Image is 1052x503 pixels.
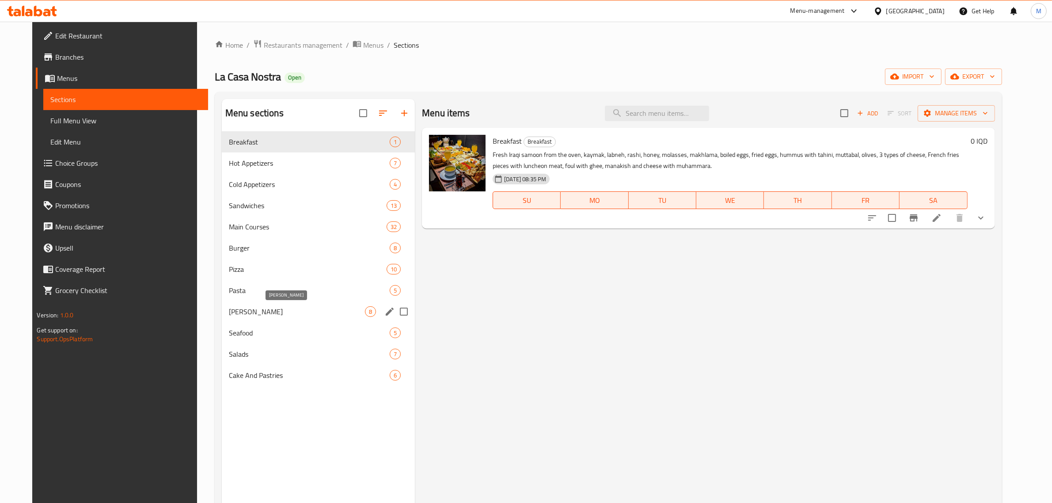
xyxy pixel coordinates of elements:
[353,39,384,51] a: Menus
[387,40,390,50] li: /
[253,39,342,51] a: Restaurants management
[429,135,486,191] img: Breakfast
[229,264,387,274] span: Pizza
[365,306,376,317] div: items
[900,191,967,209] button: SA
[55,30,201,41] span: Edit Restaurant
[372,103,394,124] span: Sort sections
[497,194,557,207] span: SU
[394,103,415,124] button: Add section
[229,179,390,190] span: Cold Appetizers
[55,264,201,274] span: Coverage Report
[387,200,401,211] div: items
[832,191,900,209] button: FR
[229,306,365,317] span: [PERSON_NAME]
[949,207,970,229] button: delete
[222,280,415,301] div: Pasta5
[229,328,390,338] span: Seafood
[43,110,208,131] a: Full Menu View
[229,349,390,359] span: Salads
[60,309,74,321] span: 1.0.0
[36,237,208,259] a: Upsell
[37,309,58,321] span: Version:
[50,94,201,105] span: Sections
[55,200,201,211] span: Promotions
[390,180,400,189] span: 4
[561,191,628,209] button: MO
[885,69,942,85] button: import
[394,40,419,50] span: Sections
[862,207,883,229] button: sort-choices
[882,107,918,120] span: Select section first
[222,216,415,237] div: Main Courses32
[247,40,250,50] li: /
[229,158,390,168] div: Hot Appetizers
[493,149,967,171] p: Fresh Iraqi samoon from the oven, kaymak, labneh, rashi, honey, molasses, makhlama, boiled eggs, ...
[390,138,400,146] span: 1
[883,209,901,227] span: Select to update
[37,324,77,336] span: Get support on:
[229,285,390,296] div: Pasta
[55,243,201,253] span: Upsell
[55,285,201,296] span: Grocery Checklist
[36,68,208,89] a: Menus
[222,343,415,365] div: Salads7
[903,194,964,207] span: SA
[856,108,880,118] span: Add
[229,221,387,232] span: Main Courses
[605,106,709,121] input: search
[222,365,415,386] div: Cake And Pastries6
[229,200,387,211] span: Sandwiches
[1036,6,1041,16] span: M
[390,371,400,380] span: 6
[383,305,396,318] button: edit
[390,243,401,253] div: items
[493,191,561,209] button: SU
[854,107,882,120] span: Add item
[55,52,201,62] span: Branches
[835,104,854,122] span: Select section
[390,286,400,295] span: 5
[222,237,415,259] div: Burger8
[564,194,625,207] span: MO
[387,264,401,274] div: items
[854,107,882,120] button: Add
[36,195,208,216] a: Promotions
[57,73,201,84] span: Menus
[387,265,400,274] span: 10
[222,195,415,216] div: Sandwiches13
[493,134,522,148] span: Breakfast
[36,216,208,237] a: Menu disclaimer
[354,104,372,122] span: Select all sections
[892,71,934,82] span: import
[264,40,342,50] span: Restaurants management
[790,6,845,16] div: Menu-management
[365,308,376,316] span: 8
[36,259,208,280] a: Coverage Report
[422,107,470,120] h2: Menu items
[285,74,305,81] span: Open
[390,159,400,168] span: 7
[225,107,284,120] h2: Menu sections
[952,71,995,82] span: export
[363,40,384,50] span: Menus
[222,128,415,389] nav: Menu sections
[215,40,243,50] a: Home
[55,221,201,232] span: Menu disclaimer
[215,39,1002,51] nav: breadcrumb
[387,221,401,232] div: items
[700,194,760,207] span: WE
[285,72,305,83] div: Open
[55,158,201,168] span: Choice Groups
[629,191,696,209] button: TU
[36,280,208,301] a: Grocery Checklist
[390,244,400,252] span: 8
[390,349,401,359] div: items
[215,67,281,87] span: La Casa Nostra
[976,213,986,223] svg: Show Choices
[222,259,415,280] div: Pizza10
[229,370,390,381] span: Cake And Pastries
